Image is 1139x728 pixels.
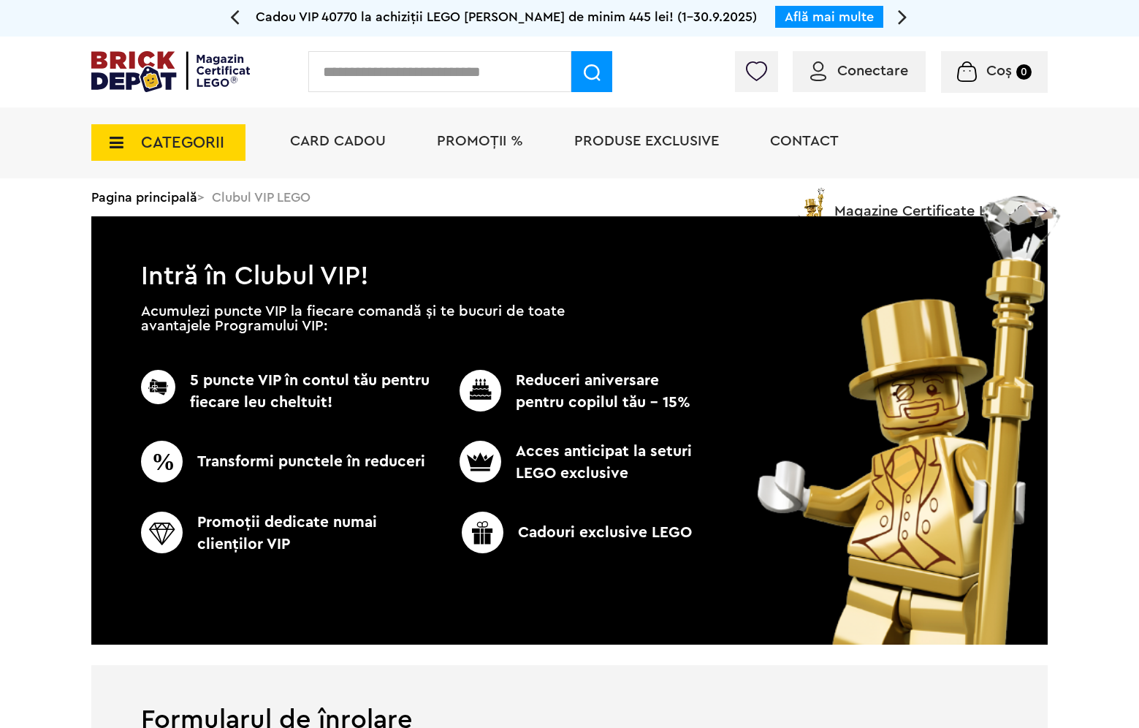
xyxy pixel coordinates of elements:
span: Cadou VIP 40770 la achiziții LEGO [PERSON_NAME] de minim 445 lei! (1-30.9.2025) [256,10,757,23]
img: vip_page_image [737,196,1083,645]
span: Magazine Certificate LEGO® [834,185,1025,219]
p: Reduceri aniversare pentru copilul tău - 15% [435,370,697,414]
span: Coș [986,64,1012,78]
p: Transformi punctele în reduceri [141,441,435,482]
img: CC_BD_Green_chek_mark [460,370,501,412]
img: CC_BD_Green_chek_mark [462,512,503,553]
p: Acces anticipat la seturi LEGO exclusive [435,441,697,485]
a: Magazine Certificate LEGO® [1025,185,1048,200]
a: Contact [770,134,839,148]
img: CC_BD_Green_chek_mark [141,512,183,553]
p: Acumulezi puncte VIP la fiecare comandă și te bucuri de toate avantajele Programului VIP: [141,304,565,333]
p: 5 puncte VIP în contul tău pentru fiecare leu cheltuit! [141,370,435,414]
span: CATEGORII [141,134,224,151]
a: Produse exclusive [574,134,719,148]
img: CC_BD_Green_chek_mark [460,441,501,482]
a: Conectare [810,64,908,78]
a: PROMOȚII % [437,134,523,148]
small: 0 [1016,64,1032,80]
p: Promoţii dedicate numai clienţilor VIP [141,512,435,556]
img: CC_BD_Green_chek_mark [141,370,175,404]
img: CC_BD_Green_chek_mark [141,441,183,482]
p: Cadouri exclusive LEGO [430,512,724,553]
h1: Intră în Clubul VIP! [91,216,1048,284]
span: Conectare [837,64,908,78]
a: Află mai multe [785,10,874,23]
a: Card Cadou [290,134,386,148]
